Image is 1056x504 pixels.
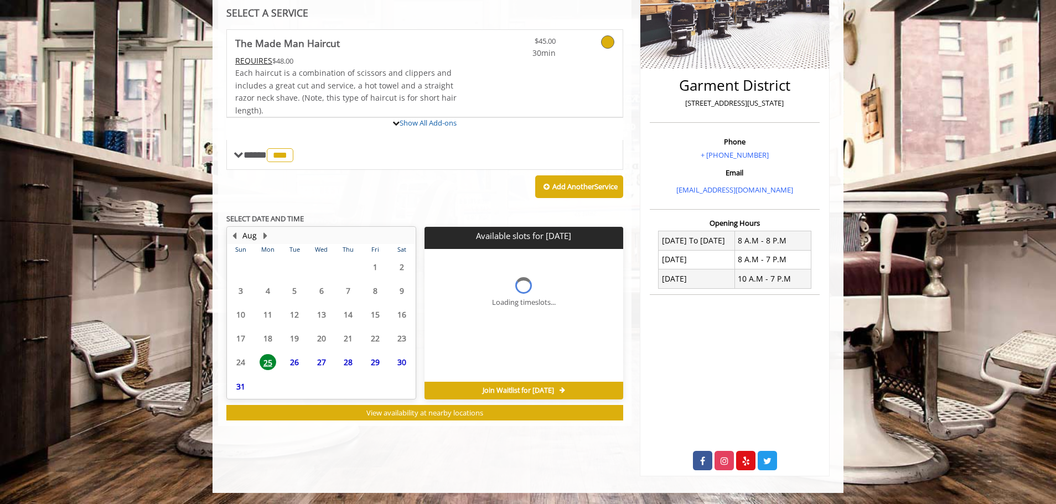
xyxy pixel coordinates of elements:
[226,117,623,118] div: The Made Man Haircut Add-onS
[281,350,308,374] td: Select day26
[254,350,281,374] td: Select day25
[653,97,817,109] p: [STREET_ADDRESS][US_STATE]
[734,250,811,269] td: 8 A.M - 7 P.M
[659,250,735,269] td: [DATE]
[335,350,361,374] td: Select day28
[701,150,769,160] a: + [PHONE_NUMBER]
[653,138,817,146] h3: Phone
[400,118,457,128] a: Show All Add-ons
[394,354,410,370] span: 30
[389,350,416,374] td: Select day30
[260,354,276,370] span: 25
[535,175,623,199] button: Add AnotherService
[227,244,254,255] th: Sun
[734,231,811,250] td: 8 A.M - 8 P.M
[653,77,817,93] h2: Garment District
[286,354,303,370] span: 26
[313,354,330,370] span: 27
[492,297,556,308] div: Loading timeslots...
[227,374,254,398] td: Select day31
[429,231,618,241] p: Available slots for [DATE]
[676,185,793,195] a: [EMAIL_ADDRESS][DOMAIN_NAME]
[389,244,416,255] th: Sat
[367,354,384,370] span: 29
[308,350,334,374] td: Select day27
[361,244,388,255] th: Fri
[490,47,556,59] span: 30min
[254,244,281,255] th: Mon
[235,55,458,67] div: $48.00
[261,230,270,242] button: Next Month
[653,169,817,176] h3: Email
[659,269,735,288] td: [DATE]
[235,67,457,115] span: Each haircut is a combination of scissors and clippers and includes a great cut and service, a ho...
[281,244,308,255] th: Tue
[226,8,623,18] div: SELECT A SERVICE
[340,354,356,370] span: 28
[226,214,304,224] b: SELECT DATE AND TIME
[734,269,811,288] td: 10 A.M - 7 P.M
[242,230,257,242] button: Aug
[361,350,388,374] td: Select day29
[230,230,239,242] button: Previous Month
[232,378,249,394] span: 31
[659,231,735,250] td: [DATE] To [DATE]
[308,244,334,255] th: Wed
[650,219,820,227] h3: Opening Hours
[235,55,272,66] span: This service needs some Advance to be paid before we block your appointment
[483,386,554,395] span: Join Waitlist for [DATE]
[235,35,340,51] b: The Made Man Haircut
[335,244,361,255] th: Thu
[366,408,483,418] span: View availability at nearby locations
[226,405,623,421] button: View availability at nearby locations
[552,181,618,191] b: Add Another Service
[490,30,556,59] a: $45.00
